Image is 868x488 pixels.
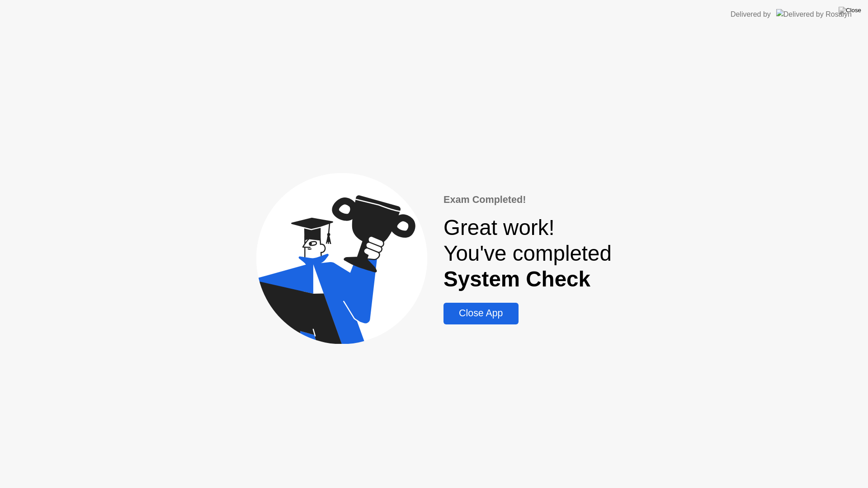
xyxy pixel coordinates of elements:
[443,192,612,207] div: Exam Completed!
[776,9,852,19] img: Delivered by Rosalyn
[731,9,771,20] div: Delivered by
[446,308,515,319] div: Close App
[443,267,590,291] b: System Check
[443,303,518,324] button: Close App
[443,215,612,292] div: Great work! You've completed
[839,7,861,14] img: Close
